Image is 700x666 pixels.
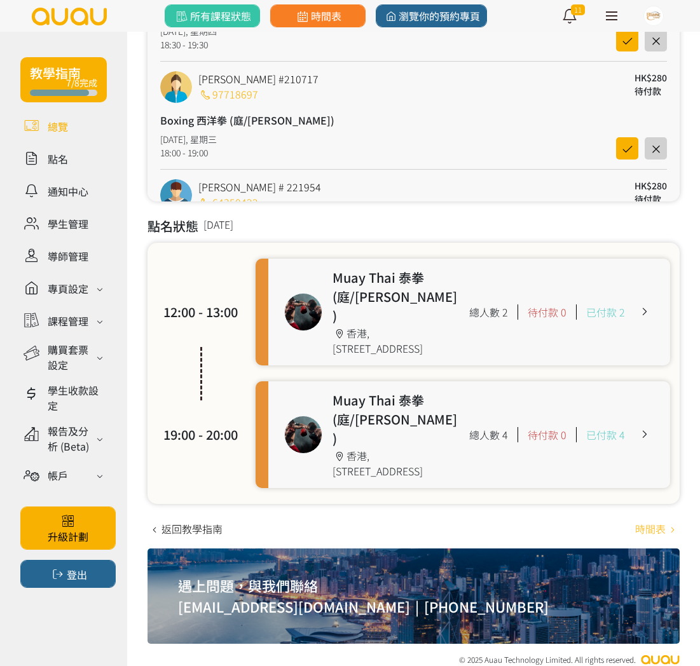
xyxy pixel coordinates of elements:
[198,194,258,210] a: 64350422
[641,655,680,665] img: auau.png
[635,85,667,98] div: 待付款
[424,596,549,617] a: [PHONE_NUMBER]
[376,4,487,27] a: 瀏覽你的預約專頁
[270,4,366,27] a: 時間表
[160,38,324,51] div: 18:30 - 19:30
[160,133,325,146] div: [DATE], 星期三
[163,425,240,444] div: 19:00 - 20:00
[20,560,116,588] button: 登出
[178,575,649,596] h2: 遇上問題，與我們聯絡
[178,596,410,617] a: [EMAIL_ADDRESS][DOMAIN_NAME]
[48,313,88,329] div: 課程管理
[198,86,258,102] a: 97718697
[160,146,325,160] div: 18:00 - 19:00
[31,8,108,25] img: logo.svg
[635,71,667,85] div: HK$280
[48,468,68,483] div: 帳戶
[174,8,250,24] span: 所有課程狀態
[198,179,321,194] a: [PERSON_NAME] # 221954
[160,112,334,128] h4: Boxing 西洋拳 (庭/[PERSON_NAME])
[635,179,667,193] div: HK$280
[383,8,480,24] span: 瀏覽你的預約專頁
[198,71,319,86] a: [PERSON_NAME] #210717
[48,281,88,296] div: 專頁設定
[148,521,223,536] a: 返回教學指南
[294,8,341,24] span: 時間表
[459,654,636,665] div: © 2025 Auau Technology Limited. All rights reserved.
[48,423,93,454] div: 報告及分析 (Beta)
[415,596,419,617] span: |
[148,217,198,236] h3: 點名狀態
[48,342,93,372] div: 購買套票設定
[165,4,260,27] a: 所有課程狀態
[20,506,116,550] a: 升級計劃
[571,4,585,15] span: 11
[635,193,667,206] div: 待付款
[635,521,680,536] a: 時間表
[163,302,240,322] div: 12:00 - 13:00
[203,217,233,243] span: [DATE]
